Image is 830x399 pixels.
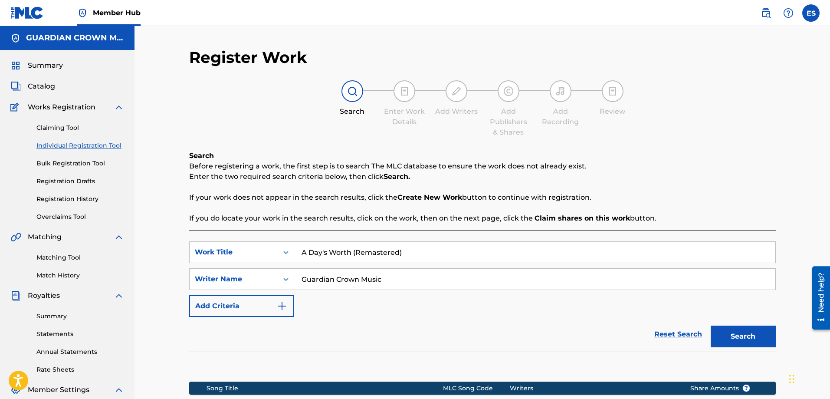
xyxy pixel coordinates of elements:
[347,86,358,96] img: step indicator icon for Search
[36,212,124,221] a: Overclaims Tool
[189,152,214,160] b: Search
[36,123,124,132] a: Claiming Tool
[555,86,566,96] img: step indicator icon for Add Recording
[384,172,410,181] strong: Search.
[761,8,771,18] img: search
[757,4,774,22] a: Public Search
[36,347,124,356] a: Annual Statements
[789,366,794,392] div: Drag
[189,213,776,224] p: If you do locate your work in the search results, click on the work, then on the next page, click...
[28,290,60,301] span: Royalties
[503,86,514,96] img: step indicator icon for Add Publishers & Shares
[535,214,630,222] strong: Claim shares on this work
[331,106,374,117] div: Search
[397,193,462,201] strong: Create New Work
[10,102,22,112] img: Works Registration
[383,106,426,127] div: Enter Work Details
[77,8,88,18] img: Top Rightsholder
[10,232,21,242] img: Matching
[10,60,21,71] img: Summary
[114,232,124,242] img: expand
[487,106,530,138] div: Add Publishers & Shares
[189,192,776,203] p: If your work does not appear in the search results, click the button to continue with registration.
[28,60,63,71] span: Summary
[10,81,55,92] a: CatalogCatalog
[10,385,21,395] img: Member Settings
[36,253,124,262] a: Matching Tool
[189,161,776,171] p: Before registering a work, the first step is to search The MLC database to ensure the work does n...
[114,385,124,395] img: expand
[36,195,124,204] a: Registration History
[28,81,55,92] span: Catalog
[277,301,287,311] img: 9d2ae6d4665cec9f34b9.svg
[10,81,21,92] img: Catalog
[189,171,776,182] p: Enter the two required search criteria below, then click
[806,263,830,333] iframe: Resource Center
[650,325,706,344] a: Reset Search
[36,312,124,321] a: Summary
[780,4,797,22] div: Help
[93,8,141,18] span: Member Hub
[26,33,124,43] h5: GUARDIAN CROWN MUSIC
[28,102,95,112] span: Works Registration
[443,384,510,393] div: MLC Song Code
[189,241,776,352] form: Search Form
[399,86,410,96] img: step indicator icon for Enter Work Details
[114,290,124,301] img: expand
[607,86,618,96] img: step indicator icon for Review
[195,274,273,284] div: Writer Name
[435,106,478,117] div: Add Writers
[539,106,582,127] div: Add Recording
[451,86,462,96] img: step indicator icon for Add Writers
[36,330,124,339] a: Statements
[711,326,776,347] button: Search
[787,357,830,399] iframe: Chat Widget
[36,141,124,150] a: Individual Registration Tool
[10,33,21,43] img: Accounts
[10,60,63,71] a: SummarySummary
[10,290,21,301] img: Royalties
[36,365,124,374] a: Rate Sheets
[36,271,124,280] a: Match History
[207,384,443,393] div: Song Title
[690,384,750,393] span: Share Amounts
[28,385,89,395] span: Member Settings
[189,295,294,317] button: Add Criteria
[10,7,44,19] img: MLC Logo
[195,247,273,257] div: Work Title
[36,159,124,168] a: Bulk Registration Tool
[28,232,62,242] span: Matching
[510,384,677,393] div: Writers
[114,102,124,112] img: expand
[189,48,307,67] h2: Register Work
[36,177,124,186] a: Registration Drafts
[591,106,634,117] div: Review
[802,4,820,22] div: User Menu
[783,8,794,18] img: help
[743,385,750,392] span: ?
